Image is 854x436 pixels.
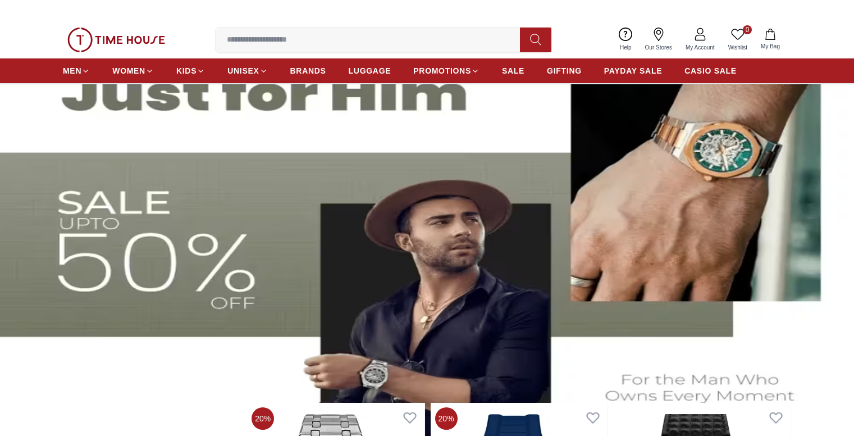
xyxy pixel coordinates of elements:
[641,43,677,52] span: Our Stores
[615,43,636,52] span: Help
[176,65,197,76] span: KIDS
[349,61,391,81] a: LUGGAGE
[756,42,784,51] span: My Bag
[684,61,737,81] a: CASIO SALE
[547,61,582,81] a: GIFTING
[613,25,638,54] a: Help
[502,65,524,76] span: SALE
[604,65,662,76] span: PAYDAY SALE
[67,28,165,52] img: ...
[112,65,145,76] span: WOMEN
[724,43,752,52] span: Wishlist
[743,25,752,34] span: 0
[684,65,737,76] span: CASIO SALE
[413,61,479,81] a: PROMOTIONS
[502,61,524,81] a: SALE
[227,61,267,81] a: UNISEX
[227,65,259,76] span: UNISEX
[721,25,754,54] a: 0Wishlist
[547,65,582,76] span: GIFTING
[63,61,90,81] a: MEN
[349,65,391,76] span: LUGGAGE
[290,61,326,81] a: BRANDS
[176,61,205,81] a: KIDS
[435,407,458,430] span: 20%
[112,61,154,81] a: WOMEN
[638,25,679,54] a: Our Stores
[754,26,787,53] button: My Bag
[604,61,662,81] a: PAYDAY SALE
[63,65,81,76] span: MEN
[413,65,471,76] span: PROMOTIONS
[681,43,719,52] span: My Account
[290,65,326,76] span: BRANDS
